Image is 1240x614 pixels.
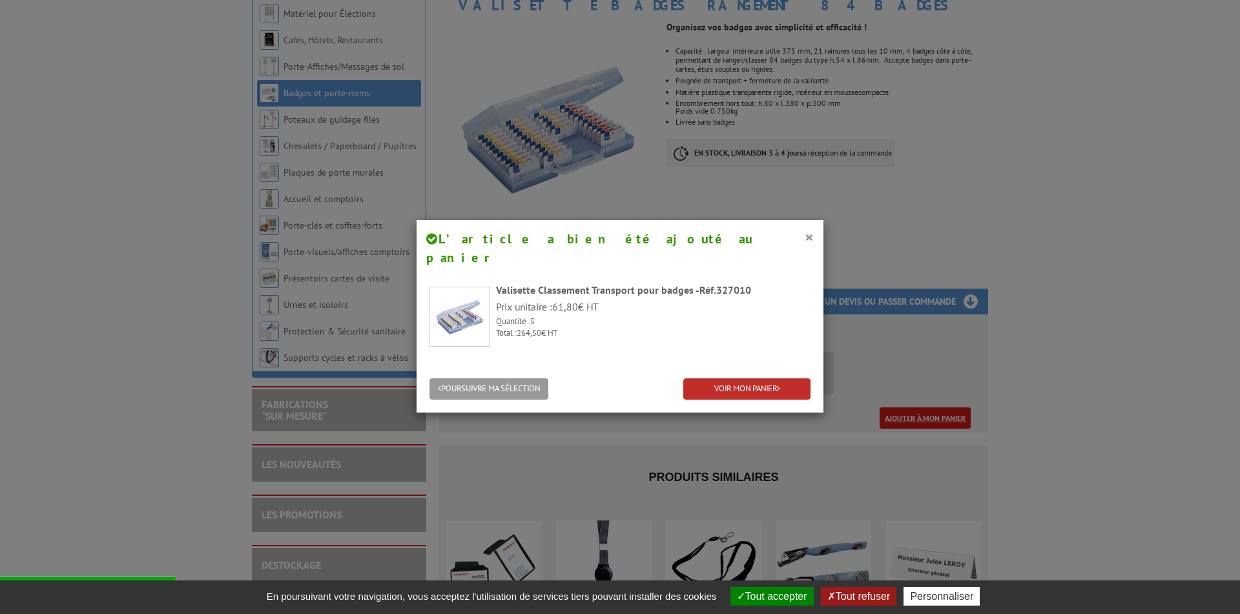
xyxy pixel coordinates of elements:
button: Personnaliser (fenêtre modale) [904,587,980,606]
span: 61,80 [552,300,578,313]
button: Tout accepter [730,587,814,606]
span: 5 [530,316,535,327]
span: 264,50 [517,327,541,338]
p: Total : € HT [496,327,811,340]
span: En poursuivant votre navigation, vous acceptez l'utilisation de services tiers pouvant installer ... [260,591,723,602]
p: Quantité : [496,316,811,328]
p: Prix unitaire : € HT [496,300,811,314]
button: POURSUIVRE MA SÉLECTION [429,378,548,400]
button: × [805,229,814,245]
button: Tout refuser [821,587,896,606]
span: Réf.327010 [699,283,751,296]
h4: L’article a bien été ajouté au panier [426,230,814,267]
a: VOIR MON PANIER [683,378,811,400]
div: Valisette Classement Transport pour badges - [496,283,811,298]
